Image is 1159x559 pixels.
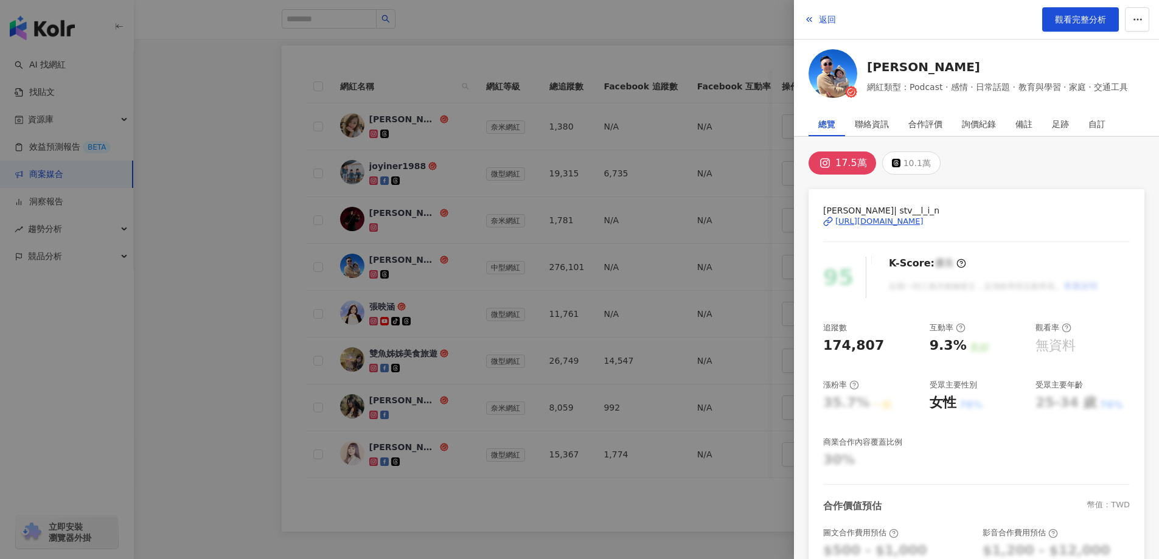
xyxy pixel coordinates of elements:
div: 足跡 [1052,112,1069,136]
div: 詢價紀錄 [962,112,996,136]
div: 總覽 [818,112,835,136]
div: 9.3% [930,336,967,355]
div: 備註 [1015,112,1032,136]
div: 無資料 [1035,336,1076,355]
span: 觀看完整分析 [1055,15,1106,24]
span: [PERSON_NAME]| stv__l_i_n [823,204,1130,217]
div: 合作評價 [908,112,942,136]
div: 受眾主要年齡 [1035,380,1083,391]
div: 174,807 [823,336,884,355]
div: 圖文合作費用預估 [823,527,899,538]
div: [URL][DOMAIN_NAME] [835,216,924,227]
button: 返回 [804,7,837,32]
span: 網紅類型：Podcast · 感情 · 日常話題 · 教育與學習 · 家庭 · 交通工具 [867,80,1128,94]
button: 17.5萬 [809,151,876,175]
div: 影音合作費用預估 [983,527,1058,538]
div: 17.5萬 [835,155,867,172]
div: 幣值：TWD [1087,499,1130,513]
a: KOL Avatar [809,49,857,102]
div: 漲粉率 [823,380,859,391]
div: 自訂 [1088,112,1105,136]
a: 觀看完整分析 [1042,7,1119,32]
div: 10.1萬 [903,155,931,172]
a: [URL][DOMAIN_NAME] [823,216,1130,227]
div: 互動率 [930,322,966,333]
a: [PERSON_NAME] [867,58,1128,75]
div: 聯絡資訊 [855,112,889,136]
div: K-Score : [889,257,966,270]
div: 商業合作內容覆蓋比例 [823,437,902,448]
div: 觀看率 [1035,322,1071,333]
div: 女性 [930,394,956,412]
div: 受眾主要性別 [930,380,977,391]
div: 合作價值預估 [823,499,882,513]
span: 返回 [819,15,836,24]
button: 10.1萬 [882,151,941,175]
div: 追蹤數 [823,322,847,333]
img: KOL Avatar [809,49,857,98]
